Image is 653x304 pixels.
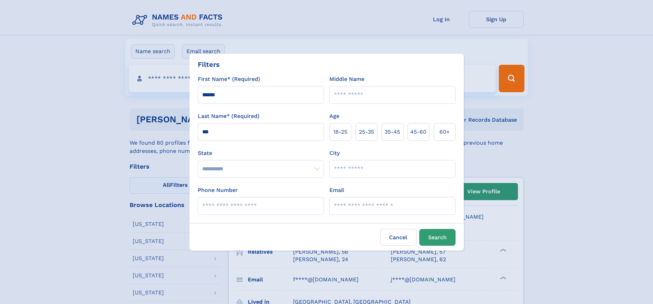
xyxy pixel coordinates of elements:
label: Middle Name [329,75,364,83]
label: State [198,149,324,157]
span: 18‑25 [333,128,347,136]
div: Filters [198,59,220,70]
span: 35‑45 [385,128,400,136]
label: City [329,149,340,157]
span: 25‑35 [359,128,374,136]
label: First Name* (Required) [198,75,260,83]
span: 60+ [439,128,450,136]
label: Last Name* (Required) [198,112,259,120]
button: Search [419,229,456,246]
label: Age [329,112,339,120]
label: Phone Number [198,186,238,194]
label: Cancel [380,229,416,246]
label: Email [329,186,344,194]
span: 45‑60 [410,128,426,136]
